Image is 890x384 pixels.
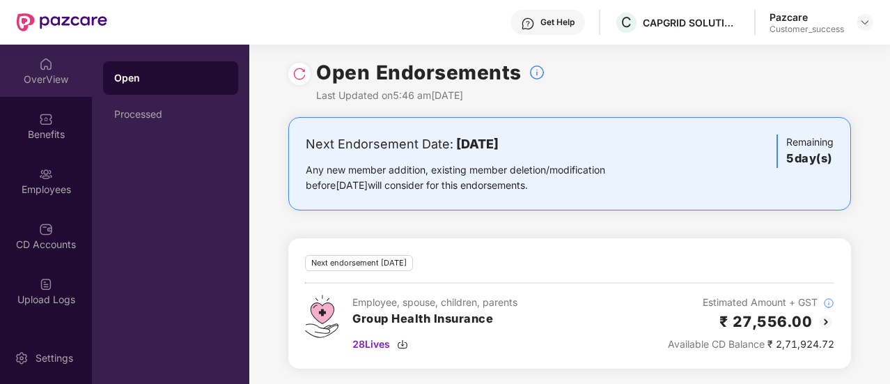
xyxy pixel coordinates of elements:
[668,337,834,352] div: ₹ 2,71,924.72
[668,338,765,350] span: Available CD Balance
[114,109,227,120] div: Processed
[719,310,813,333] h2: ₹ 27,556.00
[306,135,649,154] div: Next Endorsement Date:
[786,150,834,168] h3: 5 day(s)
[529,64,545,81] img: svg+xml;base64,PHN2ZyBpZD0iSW5mb18tXzMyeDMyIiBkYXRhLW5hbWU9IkluZm8gLSAzMngzMiIgeG1sbnM9Imh0dHA6Ly...
[770,24,844,35] div: Customer_success
[31,351,77,365] div: Settings
[114,71,227,85] div: Open
[668,295,834,310] div: Estimated Amount + GST
[776,135,834,168] div: Remaining
[521,17,535,31] img: svg+xml;base64,PHN2ZyBpZD0iSGVscC0zMngzMiIgeG1sbnM9Imh0dHA6Ly93d3cudzMub3JnLzIwMDAvc3ZnIiB3aWR0aD...
[39,167,53,181] img: svg+xml;base64,PHN2ZyBpZD0iRW1wbG95ZWVzIiB4bWxucz0iaHR0cDovL3d3dy53My5vcmcvMjAwMC9zdmciIHdpZHRoPS...
[306,162,649,193] div: Any new member addition, existing member deletion/modification before [DATE] will consider for th...
[352,295,517,310] div: Employee, spouse, children, parents
[17,13,107,31] img: New Pazcare Logo
[15,351,29,365] img: svg+xml;base64,PHN2ZyBpZD0iU2V0dGluZy0yMHgyMCIgeG1sbnM9Imh0dHA6Ly93d3cudzMub3JnLzIwMDAvc3ZnIiB3aW...
[39,57,53,71] img: svg+xml;base64,PHN2ZyBpZD0iSG9tZSIgeG1sbnM9Imh0dHA6Ly93d3cudzMub3JnLzIwMDAvc3ZnIiB3aWR0aD0iMjAiIG...
[818,314,834,330] img: svg+xml;base64,PHN2ZyBpZD0iQmFjay0yMHgyMCIgeG1sbnM9Imh0dHA6Ly93d3cudzMub3JnLzIwMDAvc3ZnIiB3aWR0aD...
[305,255,413,271] div: Next endorsement [DATE]
[316,57,522,88] h1: Open Endorsements
[305,295,338,338] img: svg+xml;base64,PHN2ZyB4bWxucz0iaHR0cDovL3d3dy53My5vcmcvMjAwMC9zdmciIHdpZHRoPSI0Ny43MTQiIGhlaWdodD...
[352,337,390,352] span: 28 Lives
[770,10,844,24] div: Pazcare
[540,17,575,28] div: Get Help
[39,222,53,236] img: svg+xml;base64,PHN2ZyBpZD0iQ0RfQWNjb3VudHMiIGRhdGEtbmFtZT0iQ0QgQWNjb3VudHMiIHhtbG5zPSJodHRwOi8vd3...
[352,310,517,328] h3: Group Health Insurance
[823,298,834,309] img: svg+xml;base64,PHN2ZyBpZD0iSW5mb18tXzMyeDMyIiBkYXRhLW5hbWU9IkluZm8gLSAzMngzMiIgeG1sbnM9Imh0dHA6Ly...
[397,339,408,350] img: svg+xml;base64,PHN2ZyBpZD0iRG93bmxvYWQtMzJ4MzIiIHhtbG5zPSJodHRwOi8vd3d3LnczLm9yZy8yMDAwL3N2ZyIgd2...
[859,17,871,28] img: svg+xml;base64,PHN2ZyBpZD0iRHJvcGRvd24tMzJ4MzIiIHhtbG5zPSJodHRwOi8vd3d3LnczLm9yZy8yMDAwL3N2ZyIgd2...
[643,16,740,29] div: CAPGRID SOLUTIONS PRIVATE LIMITED
[39,112,53,126] img: svg+xml;base64,PHN2ZyBpZD0iQmVuZWZpdHMiIHhtbG5zPSJodHRwOi8vd3d3LnczLm9yZy8yMDAwL3N2ZyIgd2lkdGg9Ij...
[292,67,306,81] img: svg+xml;base64,PHN2ZyBpZD0iUmVsb2FkLTMyeDMyIiB4bWxucz0iaHR0cDovL3d3dy53My5vcmcvMjAwMC9zdmciIHdpZH...
[456,137,499,151] b: [DATE]
[316,88,545,103] div: Last Updated on 5:46 am[DATE]
[39,277,53,291] img: svg+xml;base64,PHN2ZyBpZD0iVXBsb2FkX0xvZ3MiIGRhdGEtbmFtZT0iVXBsb2FkIExvZ3MiIHhtbG5zPSJodHRwOi8vd3...
[621,14,632,31] span: C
